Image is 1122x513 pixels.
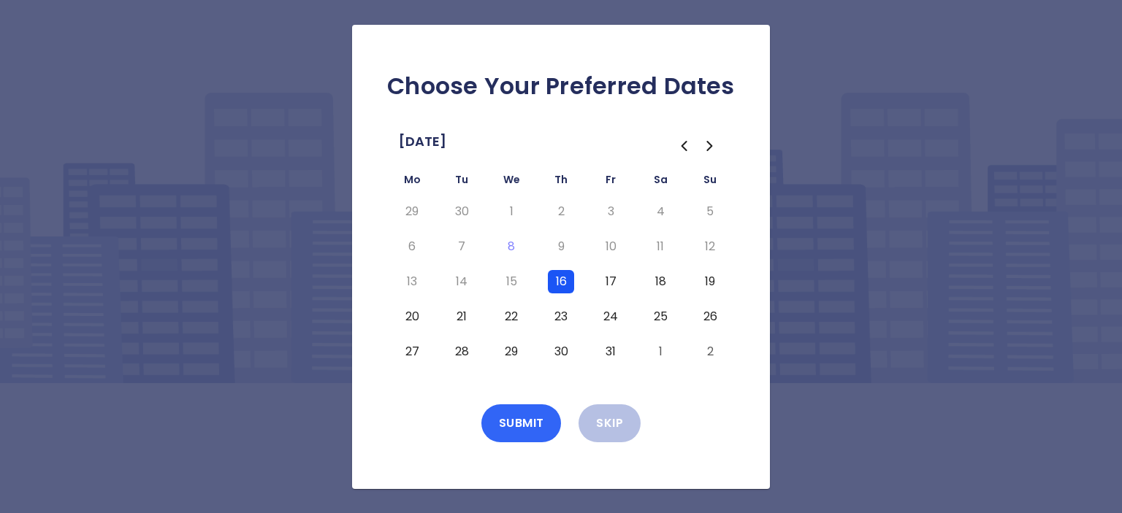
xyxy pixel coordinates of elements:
button: Submit [481,404,562,442]
button: Sunday, October 26th, 2025 [697,305,723,328]
th: Monday [387,171,437,194]
button: Tuesday, October 28th, 2025 [449,340,475,363]
button: Friday, October 10th, 2025 [598,235,624,258]
button: Monday, October 13th, 2025 [399,270,425,293]
button: Sunday, October 19th, 2025 [697,270,723,293]
button: Saturday, November 1st, 2025 [647,340,673,363]
th: Saturday [636,171,685,194]
button: Wednesday, October 22nd, 2025 [498,305,524,328]
h2: Choose Your Preferred Dates [375,72,747,101]
button: Friday, October 17th, 2025 [598,270,624,293]
button: Skip [579,404,641,442]
button: Go to the Next Month [697,133,723,159]
button: Saturday, October 4th, 2025 [647,200,673,223]
button: Tuesday, October 21st, 2025 [449,305,475,328]
button: Tuesday, October 7th, 2025 [449,235,475,258]
table: October 2025 [387,171,735,369]
button: Go to the Previous Month [671,133,697,159]
button: Friday, October 3rd, 2025 [598,200,624,223]
button: Sunday, October 12th, 2025 [697,235,723,258]
button: Saturday, October 11th, 2025 [647,235,673,258]
button: Wednesday, October 29th, 2025 [498,340,524,363]
span: [DATE] [399,130,446,153]
button: Monday, October 20th, 2025 [399,305,425,328]
button: Today, Wednesday, October 8th, 2025 [498,235,524,258]
th: Sunday [685,171,735,194]
button: Friday, October 31st, 2025 [598,340,624,363]
th: Wednesday [486,171,536,194]
button: Thursday, October 2nd, 2025 [548,200,574,223]
button: Monday, October 27th, 2025 [399,340,425,363]
button: Thursday, October 16th, 2025, selected [548,270,574,293]
button: Thursday, October 23rd, 2025 [548,305,574,328]
button: Tuesday, October 14th, 2025 [449,270,475,293]
th: Thursday [536,171,586,194]
button: Saturday, October 18th, 2025 [647,270,673,293]
button: Tuesday, September 30th, 2025 [449,200,475,223]
button: Monday, September 29th, 2025 [399,200,425,223]
button: Saturday, October 25th, 2025 [647,305,673,328]
th: Tuesday [437,171,486,194]
button: Monday, October 6th, 2025 [399,235,425,258]
button: Sunday, October 5th, 2025 [697,200,723,223]
button: Thursday, October 30th, 2025 [548,340,574,363]
button: Friday, October 24th, 2025 [598,305,624,328]
button: Wednesday, October 1st, 2025 [498,200,524,223]
button: Sunday, November 2nd, 2025 [697,340,723,363]
th: Friday [586,171,636,194]
button: Wednesday, October 15th, 2025 [498,270,524,293]
button: Thursday, October 9th, 2025 [548,235,574,258]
